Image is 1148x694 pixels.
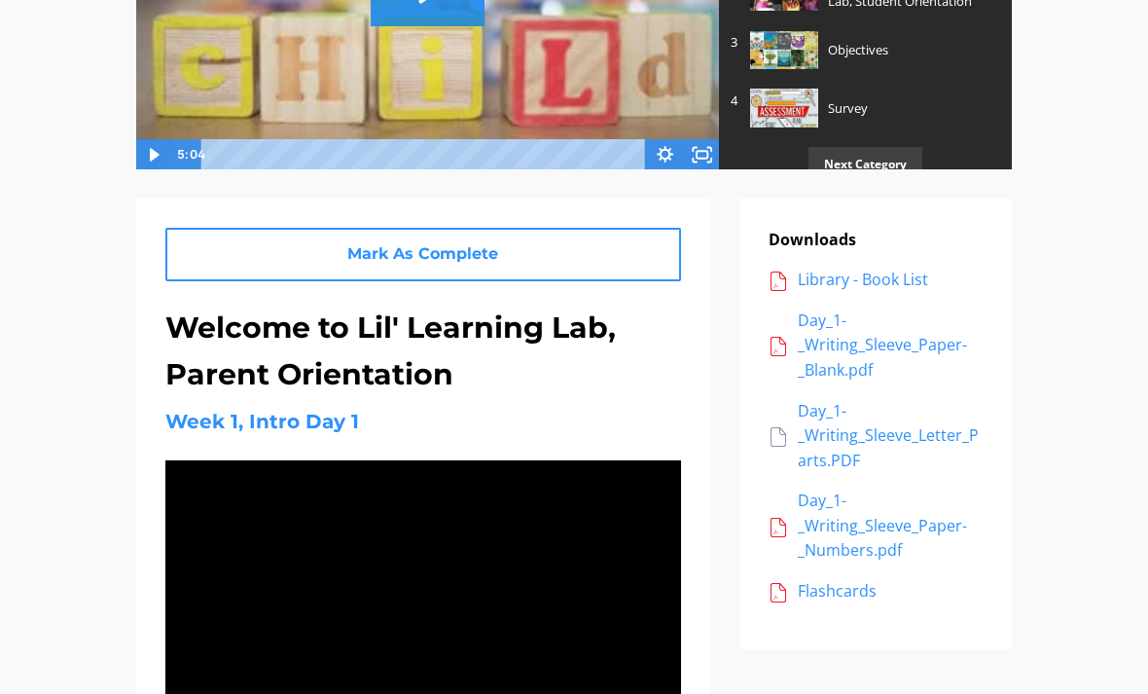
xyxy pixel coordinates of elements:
a: Mark As Complete [165,228,681,281]
div: Flashcards [798,579,983,604]
a: Library - Book List [769,268,983,293]
div: Playbar [215,139,637,170]
img: acrobat.png [769,583,788,603]
a: Day_1-_Writing_Sleeve_Paper-_Blank.pdf [769,309,983,384]
img: sJP2VW7fRgWBAypudgoU_feature-80-Best-Educational-Nature-Books-for-Kids-1280x720.jpg [750,31,818,69]
p: Survey [828,98,989,119]
p: 3 [731,32,740,53]
button: Show settings menu [646,139,683,170]
button: Play Video [135,139,172,170]
img: C0UpBnzJR5mTpcMpVuXl_Assessing-Across-Modalities.jpg [750,89,818,127]
p: Downloads [769,228,983,253]
a: Week 1, Intro Day 1 [165,410,359,433]
a: Day_1-_Writing_Sleeve_Paper-_Numbers.pdf [769,489,983,564]
button: Fullscreen [683,139,720,170]
p: Objectives [828,40,989,60]
a: Next Category [719,137,1011,191]
img: acrobat.png [769,518,788,537]
p: 4 [731,91,740,111]
a: Day_1-_Writing_Sleeve_Letter_Parts.PDF [769,399,983,474]
div: Day_1-_Writing_Sleeve_Paper-_Numbers.pdf [798,489,983,564]
p: Next Category [808,147,922,181]
a: Flashcards [769,579,983,604]
a: 4 Survey [719,79,1011,136]
div: Library - Book List [798,268,983,293]
img: acrobat.png [769,337,788,356]
a: 3 Objectives [719,21,1011,79]
div: Day_1-_Writing_Sleeve_Paper-_Blank.pdf [798,309,983,384]
div: Day_1-_Writing_Sleeve_Letter_Parts.PDF [798,399,983,474]
img: file.png [769,427,788,447]
img: acrobat.png [769,272,788,291]
h1: Welcome to Lil' Learning Lab, Parent Orientation [165,305,681,398]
